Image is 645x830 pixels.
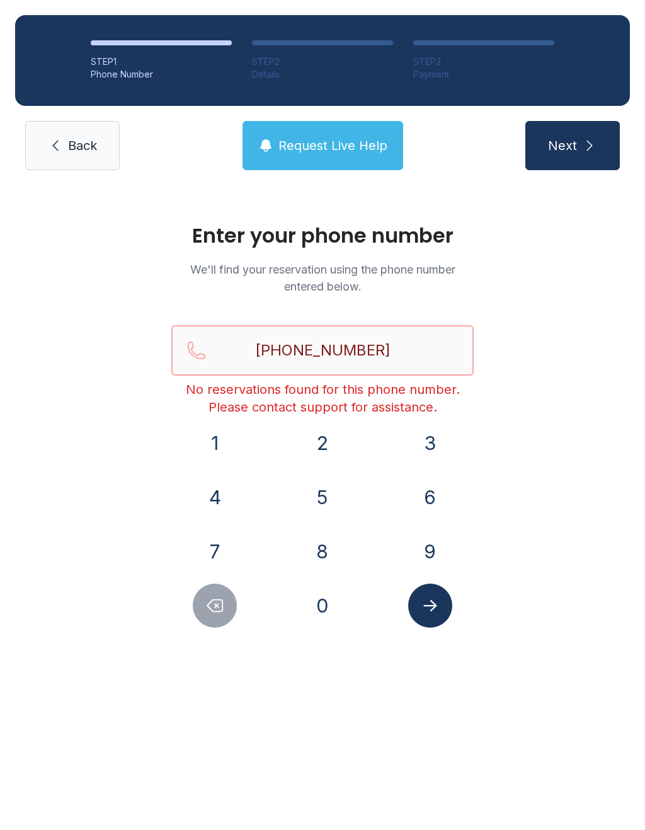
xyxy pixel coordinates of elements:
[300,529,345,574] button: 8
[408,421,452,465] button: 3
[300,421,345,465] button: 2
[278,137,387,154] span: Request Live Help
[300,475,345,519] button: 5
[193,475,237,519] button: 4
[193,584,237,628] button: Delete number
[171,261,474,295] p: We'll find your reservation using the phone number entered below.
[171,325,474,376] input: Reservation phone number
[413,68,554,81] div: Payment
[68,137,97,154] span: Back
[171,381,474,416] div: No reservations found for this phone number. Please contact support for assistance.
[252,55,393,68] div: STEP 2
[413,55,554,68] div: STEP 3
[408,584,452,628] button: Submit lookup form
[300,584,345,628] button: 0
[252,68,393,81] div: Details
[193,529,237,574] button: 7
[548,137,577,154] span: Next
[91,68,232,81] div: Phone Number
[408,529,452,574] button: 9
[193,421,237,465] button: 1
[408,475,452,519] button: 6
[91,55,232,68] div: STEP 1
[171,226,474,246] h1: Enter your phone number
